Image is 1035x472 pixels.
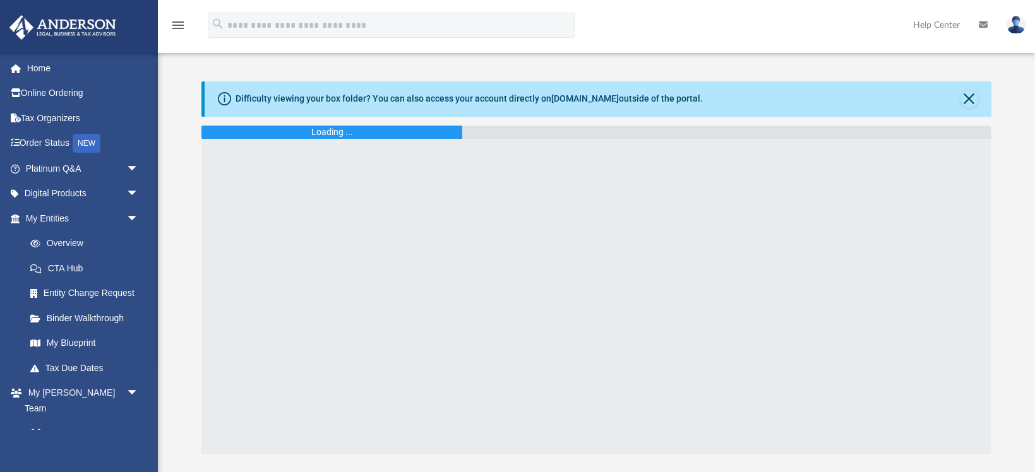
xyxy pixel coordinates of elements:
[171,24,186,33] a: menu
[960,90,978,108] button: Close
[9,156,158,181] a: Platinum Q&Aarrow_drop_down
[171,18,186,33] i: menu
[9,206,158,231] a: My Entitiesarrow_drop_down
[9,81,158,106] a: Online Ordering
[18,231,158,256] a: Overview
[6,15,120,40] img: Anderson Advisors Platinum Portal
[311,126,353,139] div: Loading ...
[18,256,158,281] a: CTA Hub
[9,56,158,81] a: Home
[236,92,703,105] div: Difficulty viewing your box folder? You can also access your account directly on outside of the p...
[9,181,158,206] a: Digital Productsarrow_drop_down
[18,355,158,381] a: Tax Due Dates
[73,134,100,153] div: NEW
[9,381,152,421] a: My [PERSON_NAME] Teamarrow_drop_down
[1007,16,1026,34] img: User Pic
[9,131,158,156] a: Order StatusNEW
[126,381,152,406] span: arrow_drop_down
[9,105,158,131] a: Tax Organizers
[126,206,152,232] span: arrow_drop_down
[126,156,152,182] span: arrow_drop_down
[126,181,152,207] span: arrow_drop_down
[18,305,158,331] a: Binder Walkthrough
[18,281,158,306] a: Entity Change Request
[211,17,225,31] i: search
[18,331,152,356] a: My Blueprint
[551,93,619,103] a: [DOMAIN_NAME]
